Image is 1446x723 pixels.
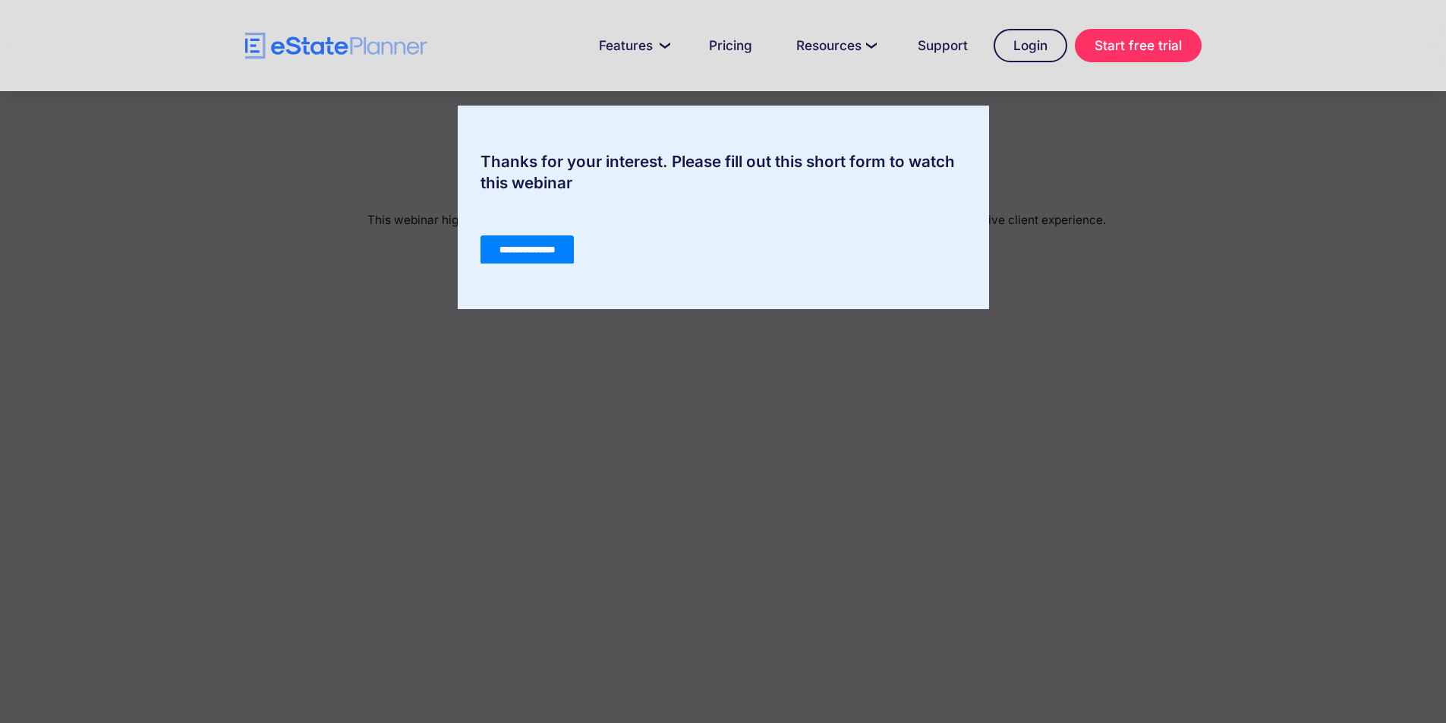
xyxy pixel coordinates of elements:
a: Start free trial [1075,29,1202,62]
div: Thanks for your interest. Please fill out this short form to watch this webinar [458,151,989,194]
a: home [245,33,427,59]
a: Features [581,30,683,61]
a: Support [899,30,986,61]
a: Pricing [691,30,770,61]
iframe: Form 0 [480,209,966,264]
a: Login [994,29,1067,62]
a: Resources [778,30,892,61]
